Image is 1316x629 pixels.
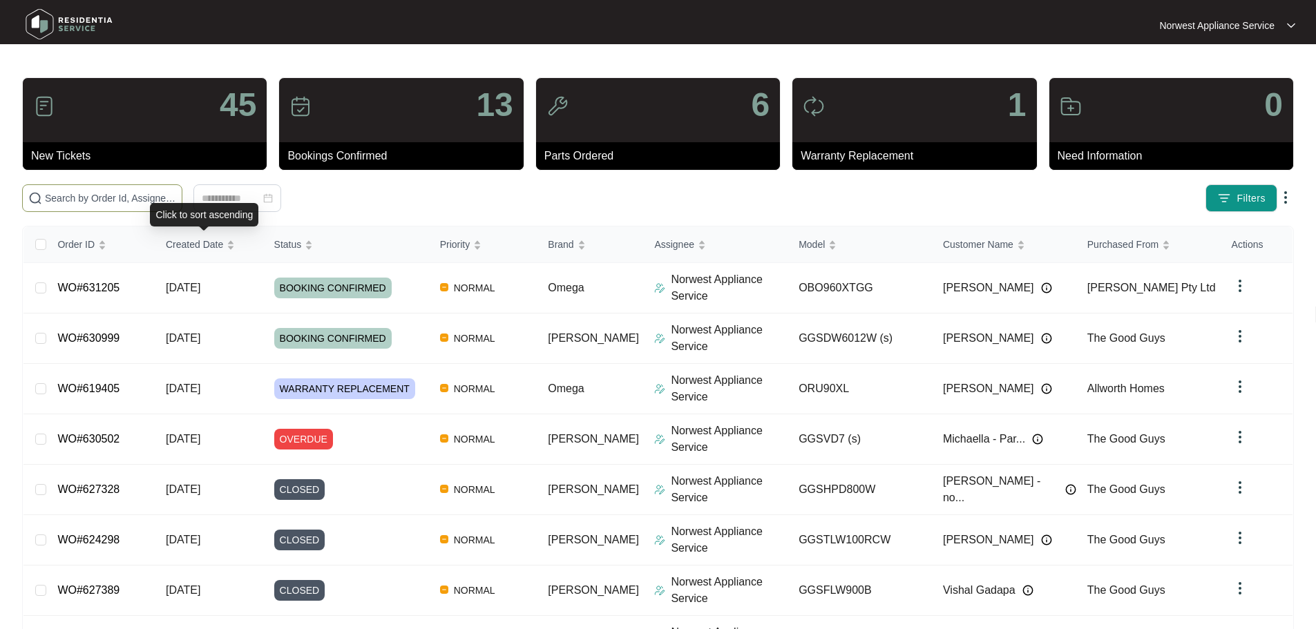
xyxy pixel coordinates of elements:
span: CLOSED [274,530,325,550]
p: 45 [220,88,256,122]
p: Norwest Appliance Service [671,271,788,304]
span: Customer Name [943,237,1013,252]
th: Actions [1221,226,1293,263]
th: Purchased From [1076,226,1221,263]
img: icon [289,95,312,117]
span: Order ID [57,237,95,252]
span: [PERSON_NAME] [943,380,1034,397]
span: Michaella - Par... [943,431,1025,447]
span: [PERSON_NAME] [548,433,639,445]
span: The Good Guys [1087,534,1165,545]
p: Warranty Replacement [801,148,1036,164]
img: Vercel Logo [440,586,448,594]
td: GGSDW6012W (s) [788,313,932,364]
span: [PERSON_NAME] [548,483,639,495]
span: [PERSON_NAME] [548,332,639,344]
a: WO#627389 [57,584,120,596]
p: 0 [1264,88,1283,122]
img: Assigner Icon [654,585,665,596]
span: Allworth Homes [1087,383,1165,394]
th: Assignee [643,226,788,263]
span: Vishal Gadapa [943,582,1015,599]
span: CLOSED [274,580,325,601]
span: Omega [548,383,584,394]
span: [DATE] [166,534,200,545]
p: 6 [751,88,770,122]
img: icon [546,95,569,117]
input: Search by Order Id, Assignee Name, Customer Name, Brand and Model [45,191,176,206]
p: 1 [1008,88,1027,122]
span: [PERSON_NAME] Pty Ltd [1087,282,1216,293]
img: Info icon [1022,585,1033,596]
a: WO#627328 [57,483,120,495]
span: NORMAL [448,280,501,296]
span: [DATE] [166,584,200,596]
span: Omega [548,282,584,293]
span: Purchased From [1087,237,1158,252]
a: WO#624298 [57,534,120,545]
span: BOOKING CONFIRMED [274,328,392,349]
button: filter iconFilters [1205,184,1277,212]
span: [DATE] [166,383,200,394]
p: Norwest Appliance Service [1159,19,1275,32]
div: Click to sort ascending [150,203,258,226]
span: [DATE] [166,483,200,495]
a: WO#630502 [57,433,120,445]
td: ORU90XL [788,364,932,414]
p: New Tickets [31,148,267,164]
span: [DATE] [166,282,200,293]
span: Priority [440,237,470,252]
span: The Good Guys [1087,483,1165,495]
span: Filters [1237,191,1266,206]
span: [PERSON_NAME] [943,280,1034,296]
span: NORMAL [448,431,501,447]
img: dropdown arrow [1232,328,1248,345]
p: Need Information [1058,148,1293,164]
span: [PERSON_NAME] - no... [943,473,1058,506]
img: icon [1060,95,1082,117]
span: Status [274,237,302,252]
p: Norwest Appliance Service [671,473,788,506]
img: Assigner Icon [654,534,665,545]
p: Norwest Appliance Service [671,322,788,355]
img: Assigner Icon [654,383,665,394]
a: WO#631205 [57,282,120,293]
span: NORMAL [448,380,501,397]
img: dropdown arrow [1287,22,1295,29]
img: Vercel Logo [440,384,448,392]
td: GGSHPD800W [788,465,932,515]
a: WO#630999 [57,332,120,344]
p: Norwest Appliance Service [671,574,788,607]
img: Info icon [1041,333,1052,344]
img: Vercel Logo [440,333,448,342]
p: Bookings Confirmed [287,148,523,164]
img: Vercel Logo [440,535,448,543]
img: dropdown arrow [1232,378,1248,395]
span: [DATE] [166,332,200,344]
th: Brand [537,226,643,263]
img: residentia service logo [21,3,117,45]
p: Norwest Appliance Service [671,372,788,405]
p: Parts Ordered [544,148,780,164]
img: Info icon [1041,383,1052,394]
span: OVERDUE [274,429,333,449]
td: GGSVD7 (s) [788,414,932,465]
span: [PERSON_NAME] [943,532,1034,548]
span: Model [799,237,825,252]
th: Priority [429,226,537,263]
a: WO#619405 [57,383,120,394]
span: Created Date [166,237,223,252]
p: Norwest Appliance Service [671,523,788,557]
img: dropdown arrow [1232,278,1248,294]
td: OBO960XTGG [788,263,932,313]
td: GGSFLW900B [788,565,932,616]
img: Info icon [1041,282,1052,293]
img: Assigner Icon [654,282,665,293]
th: Customer Name [932,226,1076,263]
span: [PERSON_NAME] [943,330,1034,347]
span: WARRANTY REPLACEMENT [274,378,415,399]
img: Info icon [1032,434,1043,445]
span: The Good Guys [1087,433,1165,445]
img: dropdown arrow [1232,429,1248,445]
img: Info icon [1065,484,1076,495]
